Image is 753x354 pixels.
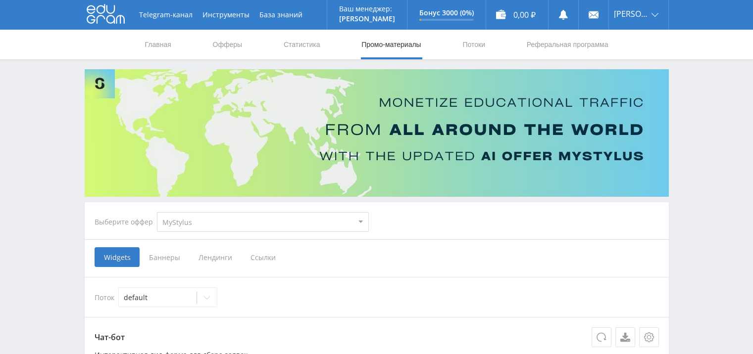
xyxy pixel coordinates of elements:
[283,30,321,59] a: Статистика
[614,10,649,18] span: [PERSON_NAME]
[241,247,285,267] span: Ссылки
[95,247,140,267] span: Widgets
[140,247,189,267] span: Баннеры
[85,69,669,197] img: Banner
[144,30,172,59] a: Главная
[339,5,395,13] p: Ваш менеджер:
[592,327,611,347] button: Обновить
[639,327,659,347] button: Настройки
[95,327,659,347] p: Чат-бот
[461,30,486,59] a: Потоки
[526,30,609,59] a: Реферальная программа
[339,15,395,23] p: [PERSON_NAME]
[95,218,157,226] div: Выберите оффер
[360,30,422,59] a: Промо-материалы
[189,247,241,267] span: Лендинги
[615,327,635,347] a: Скачать
[212,30,244,59] a: Офферы
[95,287,659,307] div: Поток
[419,9,474,17] p: Бонус 3000 (0%)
